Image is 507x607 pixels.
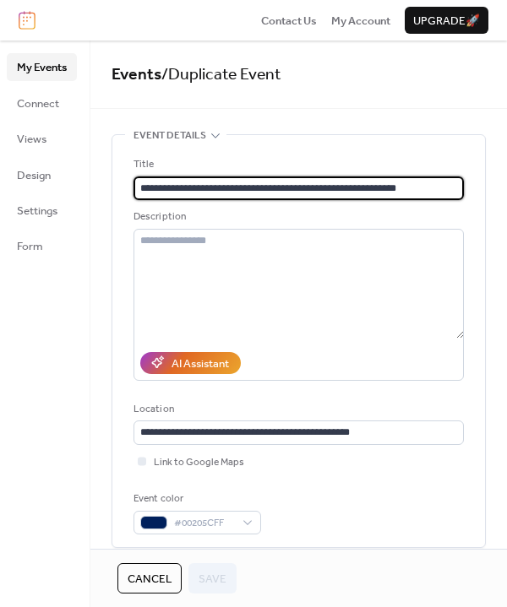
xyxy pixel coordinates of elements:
[17,59,67,76] span: My Events
[140,352,241,374] button: AI Assistant
[17,131,46,148] span: Views
[17,95,59,112] span: Connect
[134,490,258,507] div: Event color
[17,167,51,184] span: Design
[117,563,182,593] button: Cancel
[261,13,317,30] span: Contact Us
[134,156,461,173] div: Title
[413,13,480,30] span: Upgrade 🚀
[405,7,488,34] button: Upgrade🚀
[331,12,390,29] a: My Account
[134,209,461,225] div: Description
[128,571,172,588] span: Cancel
[172,355,229,372] div: AI Assistant
[17,203,57,219] span: Settings
[154,454,244,471] span: Link to Google Maps
[7,125,77,152] a: Views
[134,401,461,418] div: Location
[174,515,234,532] span: #00205CFF
[7,232,77,259] a: Form
[112,59,161,90] a: Events
[7,197,77,224] a: Settings
[7,53,77,80] a: My Events
[7,161,77,188] a: Design
[331,13,390,30] span: My Account
[17,238,43,255] span: Form
[134,127,206,144] span: Event details
[7,89,77,117] a: Connect
[161,59,281,90] span: / Duplicate Event
[261,12,317,29] a: Contact Us
[19,11,35,30] img: logo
